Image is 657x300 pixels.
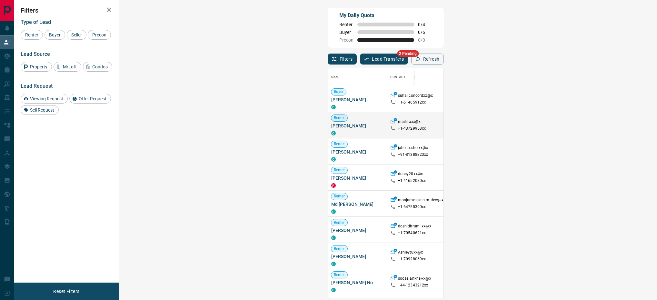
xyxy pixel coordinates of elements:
span: Buyer [47,32,63,37]
span: Renter [331,115,348,121]
p: +1- 70540621xx [398,230,426,236]
span: 2 Pending [397,50,419,57]
span: Renter [331,246,348,252]
span: Precon [90,32,109,37]
span: [PERSON_NAME] [331,96,384,103]
p: jahena.sherxx@x [398,145,428,152]
span: Renter [331,272,348,278]
p: +1- 43729953xx [398,126,426,131]
span: Lead Source [21,51,50,57]
span: Property [28,64,50,69]
div: MrLoft [54,62,81,72]
span: Seller [69,32,84,37]
span: 0 / 6 [418,30,432,35]
div: Seller [67,30,86,40]
div: Contact [390,68,406,86]
p: monjurhossain.mithxx@x [398,197,444,204]
p: Ashleytuxx@x [398,250,423,256]
p: +91- 81388323xx [398,152,428,157]
button: Filters [328,54,357,65]
div: condos.ca [331,131,336,135]
button: Reset Filters [49,286,84,297]
div: Property [21,62,52,72]
span: Renter [331,167,348,173]
div: condos.ca [331,235,336,240]
div: Renter [21,30,43,40]
button: Refresh [411,54,444,65]
span: [PERSON_NAME] [331,175,384,181]
span: MrLoft [61,64,79,69]
span: Viewing Request [28,96,65,101]
span: Offer Request [76,96,109,101]
p: doncy20xx@x [398,171,423,178]
span: Md [PERSON_NAME] [331,201,384,207]
div: condos.ca [331,105,336,109]
p: +1- 41652080xx [398,178,426,184]
span: Renter [331,141,348,147]
span: Buyer [331,89,346,95]
span: Condos [90,64,110,69]
p: doshidhrumilxx@x [398,224,431,230]
span: [PERSON_NAME] [331,123,384,129]
p: +1- 64755390xx [398,204,426,210]
span: 0 / 4 [418,22,432,27]
div: Buyer [45,30,65,40]
p: +1- 51465912xx [398,100,426,105]
span: 0 / 0 [418,37,432,43]
div: condos.ca [331,262,336,266]
p: suhailconcordxx@x [398,93,433,100]
span: Renter [339,22,353,27]
p: My Daily Quota [339,12,432,19]
div: Precon [88,30,111,40]
span: Renter [331,194,348,199]
div: Viewing Request [21,94,68,104]
p: +44- 12343212xx [398,283,428,288]
p: +1- 70928069xx [398,256,426,262]
span: Precon [339,37,353,43]
div: Offer Request [69,94,111,104]
span: Buyer [339,30,353,35]
div: Sell Request [21,105,59,115]
h2: Filters [21,6,112,14]
div: Condos [83,62,112,72]
span: Renter [331,220,348,225]
div: property.ca [331,183,336,188]
div: condos.ca [331,288,336,292]
span: [PERSON_NAME] No [331,279,384,286]
span: [PERSON_NAME] [331,149,384,155]
div: condos.ca [331,209,336,214]
span: Sell Request [28,107,56,113]
div: condos.ca [331,157,336,162]
p: maililiaxx@x [398,119,421,126]
span: [PERSON_NAME] [331,253,384,260]
p: sodas.ankhs-xx@x [398,276,431,283]
span: Lead Request [21,83,53,89]
span: Renter [23,32,41,37]
div: Name [331,68,341,86]
span: [PERSON_NAME] [331,227,384,234]
span: Type of Lead [21,19,51,25]
div: Name [328,68,387,86]
button: Lead Transfers [360,54,408,65]
div: Contact [387,68,439,86]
